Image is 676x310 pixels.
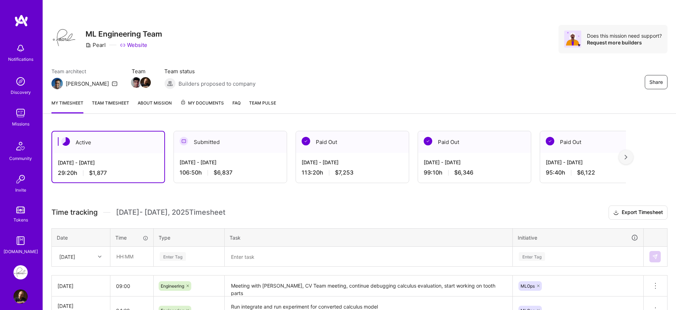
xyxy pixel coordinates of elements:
i: icon CompanyGray [86,42,91,48]
img: Paid Out [546,137,554,145]
img: Company Logo [51,25,77,50]
div: Pearl [86,41,106,49]
div: [DATE] [59,253,75,260]
a: Team Member Avatar [132,76,141,89]
img: Active [61,137,70,146]
div: Notifications [8,55,33,63]
div: 99:10 h [424,169,525,176]
i: icon Download [613,209,619,217]
input: HH:MM [110,277,153,295]
img: Submitted [180,137,188,145]
img: Paid Out [302,137,310,145]
span: Team status [164,68,255,75]
div: [DATE] - [DATE] [302,159,403,166]
div: Paid Out [296,131,409,153]
textarea: Meeting with [PERSON_NAME], CV Team meeting, continue debugging calculus evaluation, start workin... [225,276,512,296]
div: Paid Out [540,131,653,153]
img: Community [12,138,29,155]
img: tokens [16,207,25,213]
span: Engineering [161,283,184,289]
div: 106:50 h [180,169,281,176]
span: Team Pulse [249,100,276,106]
img: Paid Out [424,137,432,145]
img: right [625,155,627,160]
img: Builders proposed to company [164,78,176,89]
th: Task [225,228,513,247]
span: Time tracking [51,208,98,217]
div: Request more builders [587,39,662,46]
a: Pearl: ML Engineering Team [12,265,29,279]
img: Pearl: ML Engineering Team [13,265,28,279]
span: Team architect [51,68,117,75]
div: [DATE] [57,282,104,290]
div: Discovery [11,89,31,96]
img: Submit [652,254,658,260]
div: Enter Tag [160,251,186,262]
i: icon Chevron [98,255,101,258]
span: Share [649,79,663,86]
span: Team [132,68,150,75]
a: Team Member Avatar [141,76,150,89]
span: $1,877 [89,169,107,177]
div: 113:20 h [302,169,403,176]
div: Tokens [13,216,28,224]
div: Time [115,234,148,241]
span: [DATE] - [DATE] , 2025 Timesheet [116,208,225,217]
div: [PERSON_NAME] [66,80,109,87]
span: $6,346 [454,169,473,176]
a: Website [120,41,147,49]
div: Missions [12,120,29,128]
th: Date [52,228,110,247]
img: Team Architect [51,78,63,89]
img: Team Member Avatar [140,77,151,88]
input: HH:MM [111,247,153,266]
div: [DATE] - [DATE] [546,159,647,166]
a: User Avatar [12,289,29,304]
div: Active [52,132,164,153]
div: [DATE] - [DATE] [424,159,525,166]
img: logo [14,14,28,27]
div: [DOMAIN_NAME] [4,248,38,255]
button: Export Timesheet [609,205,667,220]
div: Enter Tag [519,251,545,262]
h3: ML Engineering Team [86,30,162,38]
img: discovery [13,74,28,89]
span: Builders proposed to company [178,80,255,87]
div: Paid Out [418,131,531,153]
img: Avatar [564,31,581,48]
div: Submitted [174,131,287,153]
div: [DATE] - [DATE] [58,159,159,166]
i: icon Mail [112,81,117,86]
img: Invite [13,172,28,186]
button: Share [645,75,667,89]
div: Invite [15,186,26,194]
a: My Documents [180,99,224,113]
span: $6,122 [577,169,595,176]
img: guide book [13,234,28,248]
a: My timesheet [51,99,83,113]
span: $6,837 [214,169,232,176]
div: [DATE] [57,302,104,310]
a: Team Pulse [249,99,276,113]
div: 95:40 h [546,169,647,176]
a: About Mission [138,99,172,113]
th: Type [154,228,225,247]
span: MLOps [521,283,535,289]
img: Team Member Avatar [131,77,142,88]
div: Community [9,155,32,162]
div: 29:20 h [58,169,159,177]
span: My Documents [180,99,224,107]
div: Initiative [518,234,638,242]
a: FAQ [232,99,241,113]
img: bell [13,41,28,55]
div: Does this mission need support? [587,32,662,39]
a: Team timesheet [92,99,129,113]
img: teamwork [13,106,28,120]
div: [DATE] - [DATE] [180,159,281,166]
img: User Avatar [13,289,28,304]
span: $7,253 [335,169,353,176]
